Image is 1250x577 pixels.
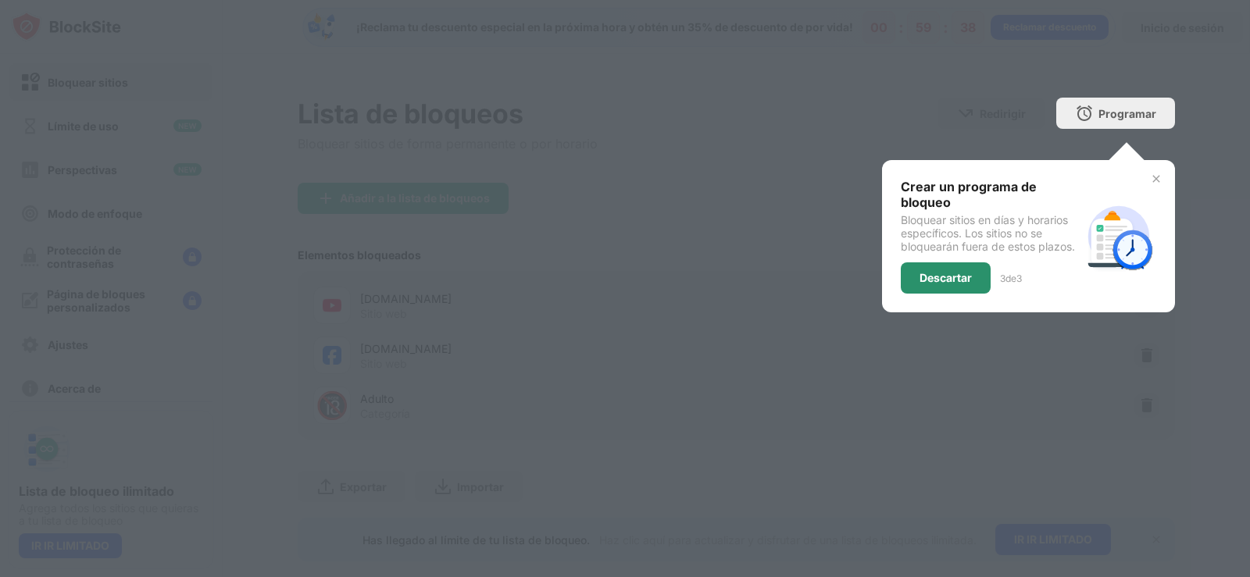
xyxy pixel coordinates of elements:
[901,213,1075,253] font: Bloquear sitios en días y horarios específicos. Los sitios no se bloquearán fuera de estos plazos.
[1098,107,1156,120] font: Programar
[1081,199,1156,274] img: schedule.svg
[901,179,1037,210] font: Crear un programa de bloqueo
[1005,272,1016,284] font: de
[920,271,972,284] font: Descartar
[1150,173,1162,185] img: x-button.svg
[1016,272,1022,284] font: 3
[1000,272,1005,284] font: 3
